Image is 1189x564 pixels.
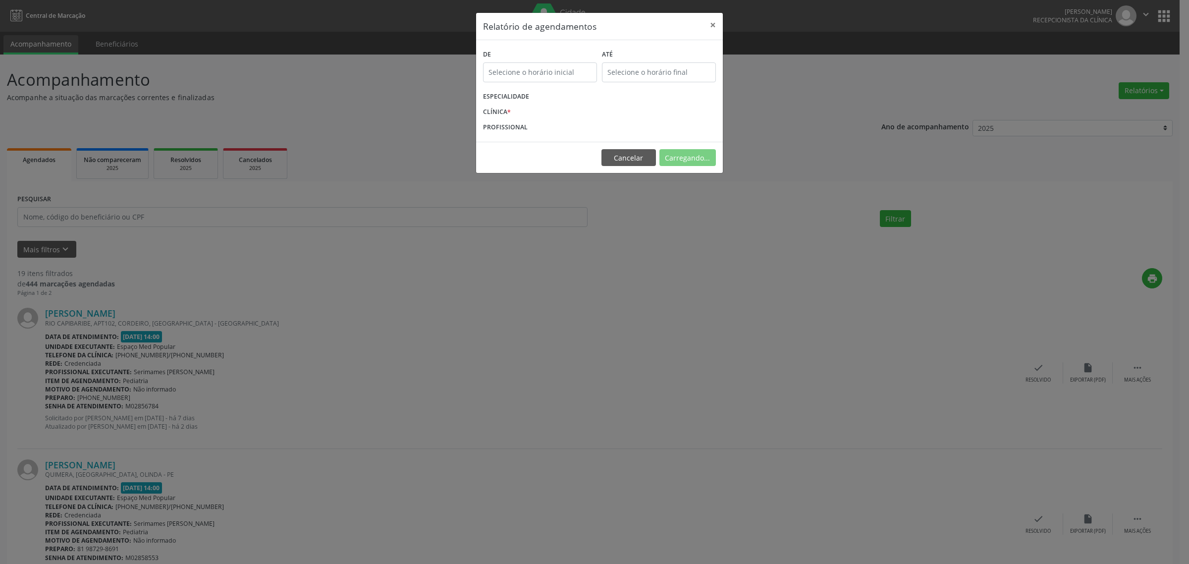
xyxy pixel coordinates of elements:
[483,20,596,33] h5: Relatório de agendamentos
[483,62,597,82] input: Selecione o horário inicial
[483,105,511,120] label: CLÍNICA
[601,149,656,166] button: Cancelar
[483,89,529,105] label: ESPECIALIDADE
[483,119,528,135] label: PROFISSIONAL
[659,149,716,166] button: Carregando...
[483,47,597,62] label: De
[703,13,723,37] button: Close
[602,47,716,62] label: ATÉ
[602,62,716,82] input: Selecione o horário final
